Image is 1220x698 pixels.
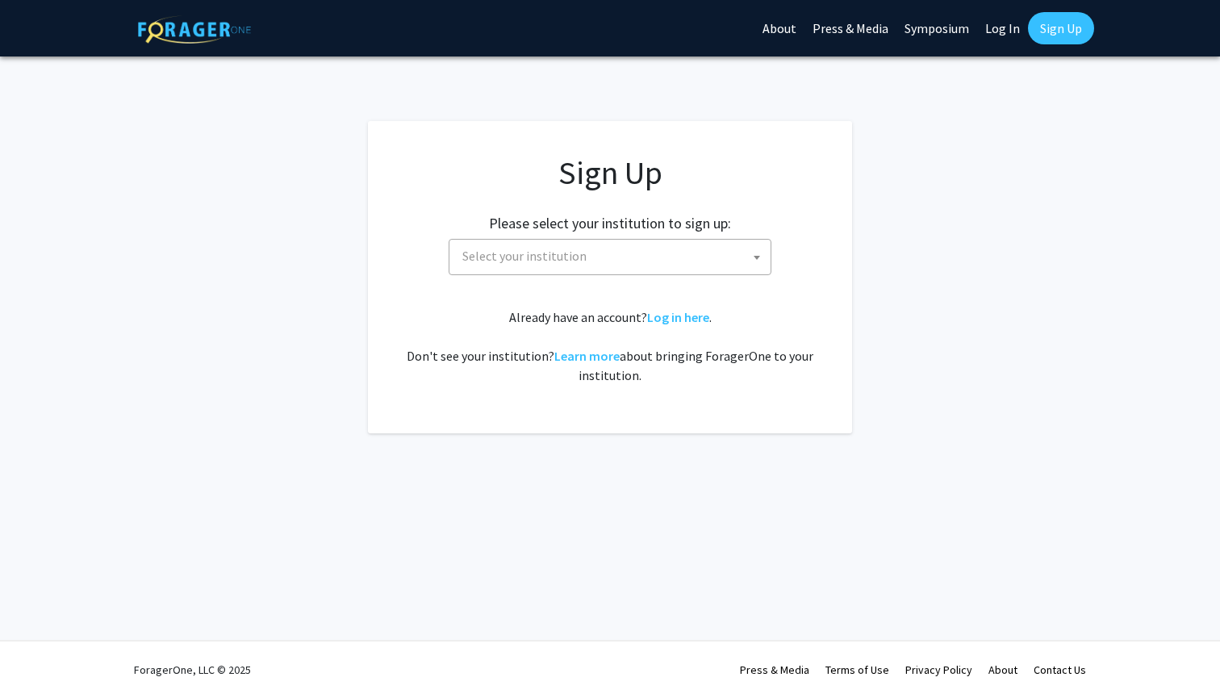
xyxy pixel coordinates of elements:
[825,662,889,677] a: Terms of Use
[134,642,251,698] div: ForagerOne, LLC © 2025
[449,239,771,275] span: Select your institution
[400,153,820,192] h1: Sign Up
[138,15,251,44] img: ForagerOne Logo
[1028,12,1094,44] a: Sign Up
[1034,662,1086,677] a: Contact Us
[740,662,809,677] a: Press & Media
[554,348,620,364] a: Learn more about bringing ForagerOne to your institution
[456,240,771,273] span: Select your institution
[647,309,709,325] a: Log in here
[988,662,1017,677] a: About
[489,215,731,232] h2: Please select your institution to sign up:
[400,307,820,385] div: Already have an account? . Don't see your institution? about bringing ForagerOne to your institut...
[905,662,972,677] a: Privacy Policy
[462,248,587,264] span: Select your institution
